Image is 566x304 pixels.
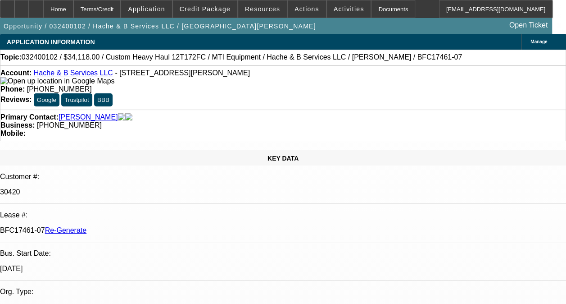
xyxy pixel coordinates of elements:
strong: Account: [0,69,32,77]
span: APPLICATION INFORMATION [7,38,95,46]
button: Google [34,93,59,106]
strong: Primary Contact: [0,113,59,121]
button: BBB [94,93,113,106]
span: [PHONE_NUMBER] [27,85,92,93]
span: [PHONE_NUMBER] [37,121,102,129]
img: linkedin-icon.png [125,113,132,121]
span: Credit Package [180,5,231,13]
button: Resources [238,0,287,18]
button: Activities [327,0,371,18]
span: 032400102 / $34,118.00 / Custom Heavy Haul 12T172FC / MTI Equipment / Hache & B Services LLC / [P... [22,53,462,61]
button: Application [121,0,172,18]
span: Actions [294,5,319,13]
span: Resources [245,5,280,13]
strong: Topic: [0,53,22,61]
span: Activities [334,5,364,13]
span: - [STREET_ADDRESS][PERSON_NAME] [115,69,250,77]
img: Open up location in Google Maps [0,77,114,85]
a: View Google Maps [0,77,114,85]
button: Credit Package [173,0,237,18]
img: facebook-icon.png [118,113,125,121]
span: Application [128,5,165,13]
a: Open Ticket [506,18,551,33]
span: KEY DATA [267,155,299,162]
button: Trustpilot [61,93,92,106]
a: Re-Generate [45,226,87,234]
span: Manage [530,39,547,44]
strong: Phone: [0,85,25,93]
strong: Reviews: [0,96,32,103]
button: Actions [288,0,326,18]
strong: Mobile: [0,129,26,137]
span: Opportunity / 032400102 / Hache & B Services LLC / [GEOGRAPHIC_DATA][PERSON_NAME] [4,23,316,30]
a: Hache & B Services LLC [34,69,113,77]
a: [PERSON_NAME] [59,113,118,121]
strong: Business: [0,121,35,129]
